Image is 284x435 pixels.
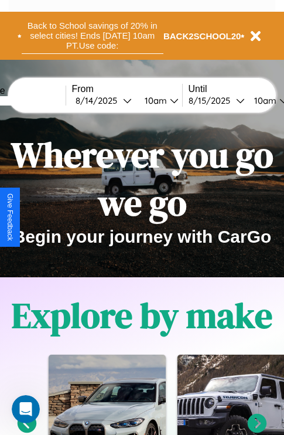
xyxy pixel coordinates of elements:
[12,395,40,423] iframe: Intercom live chat
[72,84,182,94] label: From
[163,31,241,41] b: BACK2SCHOOL20
[6,193,14,241] div: Give Feedback
[72,94,135,107] button: 8/14/2025
[248,95,279,106] div: 10am
[189,95,236,106] div: 8 / 15 / 2025
[12,291,272,339] h1: Explore by make
[139,95,170,106] div: 10am
[76,95,123,106] div: 8 / 14 / 2025
[22,18,163,54] button: Back to School savings of 20% in select cities! Ends [DATE] 10am PT.Use code:
[135,94,182,107] button: 10am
